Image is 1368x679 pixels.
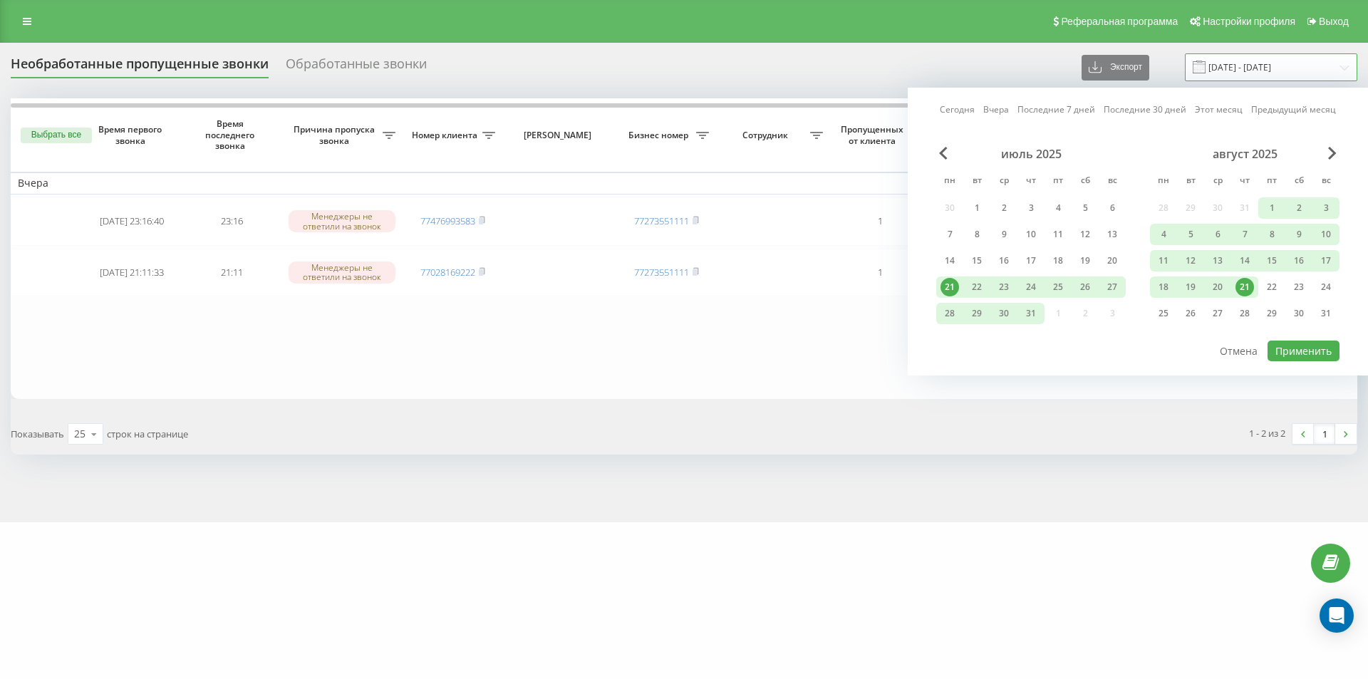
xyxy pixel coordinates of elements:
div: вт 29 июля 2025 г. [963,303,990,324]
div: пн 14 июля 2025 г. [936,250,963,271]
a: Последние 30 дней [1104,103,1186,116]
div: чт 7 авг. 2025 г. [1231,224,1258,245]
div: сб 2 авг. 2025 г. [1285,197,1312,219]
div: вс 10 авг. 2025 г. [1312,224,1339,245]
a: Предыдущий месяц [1251,103,1336,116]
abbr: воскресенье [1102,171,1123,192]
div: 21 [940,278,959,296]
div: 22 [1263,278,1281,296]
div: 28 [1235,304,1254,323]
div: пн 4 авг. 2025 г. [1150,224,1177,245]
div: 30 [1290,304,1308,323]
a: Сегодня [940,103,975,116]
div: сб 9 авг. 2025 г. [1285,224,1312,245]
span: строк на странице [107,427,188,440]
div: 4 [1049,199,1067,217]
div: вт 5 авг. 2025 г. [1177,224,1204,245]
div: пт 11 июля 2025 г. [1045,224,1072,245]
a: 77028169222 [420,266,475,279]
div: пт 18 июля 2025 г. [1045,250,1072,271]
span: [PERSON_NAME] [514,130,604,141]
div: пт 4 июля 2025 г. [1045,197,1072,219]
div: 29 [1263,304,1281,323]
div: 30 [995,304,1013,323]
div: 25 [74,427,85,441]
div: 16 [995,252,1013,270]
div: 20 [1103,252,1121,270]
div: 31 [1022,304,1040,323]
button: Экспорт [1082,55,1149,81]
div: чт 28 авг. 2025 г. [1231,303,1258,324]
abbr: пятница [1047,171,1069,192]
div: 23 [1290,278,1308,296]
div: 2 [1290,199,1308,217]
abbr: среда [993,171,1015,192]
div: пт 1 авг. 2025 г. [1258,197,1285,219]
abbr: суббота [1074,171,1096,192]
div: 19 [1076,252,1094,270]
div: ср 2 июля 2025 г. [990,197,1017,219]
div: 5 [1076,199,1094,217]
div: Менеджеры не ответили на звонок [289,210,395,232]
span: Реферальная программа [1061,16,1178,27]
div: август 2025 [1150,147,1339,161]
button: Применить [1268,341,1339,361]
div: ср 23 июля 2025 г. [990,276,1017,298]
div: 1 [1263,199,1281,217]
div: пт 15 авг. 2025 г. [1258,250,1285,271]
div: 12 [1181,252,1200,270]
span: Время первого звонка [93,124,170,146]
div: вт 12 авг. 2025 г. [1177,250,1204,271]
div: 9 [1290,225,1308,244]
div: 25 [1154,304,1173,323]
div: 19 [1181,278,1200,296]
div: 7 [1235,225,1254,244]
div: 25 [1049,278,1067,296]
div: 7 [940,225,959,244]
div: чт 3 июля 2025 г. [1017,197,1045,219]
span: Номер клиента [410,130,482,141]
span: Причина пропуска звонка [289,124,383,146]
td: 23:16 [182,197,281,246]
div: 5 [1181,225,1200,244]
div: пн 28 июля 2025 г. [936,303,963,324]
abbr: среда [1207,171,1228,192]
div: 27 [1208,304,1227,323]
div: пн 7 июля 2025 г. [936,224,963,245]
div: 17 [1022,252,1040,270]
div: чт 17 июля 2025 г. [1017,250,1045,271]
div: 29 [968,304,986,323]
a: 1 [1314,424,1335,444]
div: ср 9 июля 2025 г. [990,224,1017,245]
div: 15 [968,252,986,270]
abbr: суббота [1288,171,1310,192]
td: 1 [830,249,930,297]
div: вс 20 июля 2025 г. [1099,250,1126,271]
div: пт 22 авг. 2025 г. [1258,276,1285,298]
div: 17 [1317,252,1335,270]
div: вт 15 июля 2025 г. [963,250,990,271]
div: Необработанные пропущенные звонки [11,56,269,78]
span: Показывать [11,427,64,440]
div: 12 [1076,225,1094,244]
div: 10 [1317,225,1335,244]
div: 6 [1208,225,1227,244]
div: 4 [1154,225,1173,244]
div: вт 8 июля 2025 г. [963,224,990,245]
div: ср 30 июля 2025 г. [990,303,1017,324]
div: 24 [1022,278,1040,296]
div: 9 [995,225,1013,244]
a: 77273551111 [634,266,689,279]
div: 15 [1263,252,1281,270]
a: Последние 7 дней [1017,103,1095,116]
div: вс 31 авг. 2025 г. [1312,303,1339,324]
div: 23 [995,278,1013,296]
abbr: четверг [1020,171,1042,192]
div: июль 2025 [936,147,1126,161]
div: сб 30 авг. 2025 г. [1285,303,1312,324]
div: 8 [1263,225,1281,244]
div: чт 14 авг. 2025 г. [1231,250,1258,271]
div: ср 16 июля 2025 г. [990,250,1017,271]
div: пт 25 июля 2025 г. [1045,276,1072,298]
div: 10 [1022,225,1040,244]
